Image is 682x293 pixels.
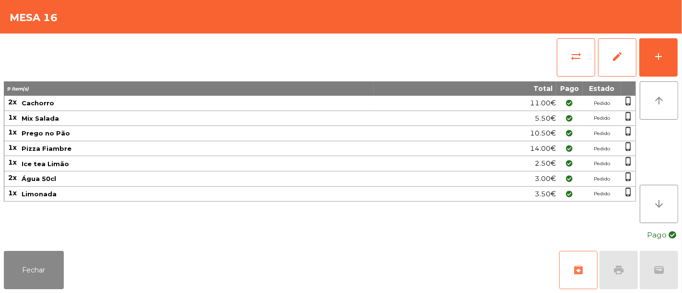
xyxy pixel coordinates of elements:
span: sync_alt [570,51,582,62]
span: 9 item(s) [7,86,29,92]
td: Pedido [583,111,621,126]
span: 1x [8,158,17,167]
span: phone_iphone [623,142,633,151]
span: 2x [8,173,17,182]
span: Prego no Pão [22,129,70,137]
span: Limonada [22,190,57,198]
td: Pedido [583,126,621,141]
td: Pedido [583,141,621,157]
td: Pedido [583,171,621,187]
i: arrow_upward [653,95,665,106]
span: phone_iphone [623,172,633,181]
td: Pedido [583,187,621,202]
span: Pizza Fiambre [22,145,71,152]
th: Pago [556,81,583,96]
i: arrow_downward [653,198,665,210]
span: 10.50€ [530,127,556,140]
span: 2x [8,98,17,106]
button: arrow_upward [640,81,678,120]
span: 1x [8,189,17,197]
h4: Mesa 16 [10,11,58,25]
button: add [639,38,678,77]
th: Total [374,81,556,96]
span: 1x [8,128,17,136]
span: Pago [647,228,667,242]
span: Água 50cl [22,175,56,182]
span: Cachorro [22,99,54,107]
span: phone_iphone [623,187,633,197]
span: Mix Salada [22,114,59,122]
span: 5.50€ [535,112,556,125]
button: arrow_downward [640,185,678,223]
span: Ice tea Limão [22,160,69,168]
span: 2.50€ [535,157,556,170]
td: Pedido [583,156,621,171]
button: Fechar [4,251,64,289]
span: phone_iphone [623,157,633,166]
span: phone_iphone [623,112,633,121]
span: phone_iphone [623,126,633,136]
button: archive [559,251,598,289]
button: sync_alt [557,38,595,77]
span: phone_iphone [623,96,633,106]
span: 3.50€ [535,188,556,201]
span: edit [611,51,623,62]
span: 14.00€ [530,142,556,155]
span: 1x [8,143,17,152]
span: 1x [8,113,17,122]
button: edit [598,38,636,77]
div: add [653,51,664,62]
td: Pedido [583,96,621,111]
span: archive [573,264,584,276]
th: Estado [583,81,621,96]
span: 11.00€ [530,97,556,110]
span: 3.00€ [535,172,556,185]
